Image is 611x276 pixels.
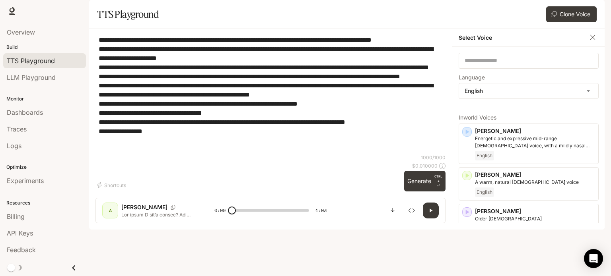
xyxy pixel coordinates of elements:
[475,151,494,160] span: English
[459,115,599,120] p: Inworld Voices
[475,187,494,197] span: English
[121,211,195,218] p: Lor ipsum D sit’a consec? Adi elitse doeiu T’in utla etdo magnaali enim, admin, venia qui nostr e...
[121,203,167,211] p: [PERSON_NAME]
[459,75,485,80] p: Language
[315,207,327,214] span: 1:03
[97,6,159,22] h1: TTS Playground
[104,204,117,217] div: A
[404,203,420,218] button: Inspect
[475,179,595,186] p: A warm, natural female voice
[95,179,129,191] button: Shortcuts
[167,205,179,210] button: Copy Voice ID
[475,135,595,149] p: Energetic and expressive mid-range male voice, with a mildly nasal quality
[475,207,595,215] p: [PERSON_NAME]
[475,215,595,230] p: Older British male with a refined and articulate voice
[214,207,226,214] span: 0:00
[546,6,597,22] button: Clone Voice
[434,174,442,188] p: ⏎
[475,171,595,179] p: [PERSON_NAME]
[584,249,603,268] div: Open Intercom Messenger
[475,127,595,135] p: [PERSON_NAME]
[434,174,442,183] p: CTRL +
[404,171,446,191] button: GenerateCTRL +⏎
[385,203,401,218] button: Download audio
[459,83,598,98] div: English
